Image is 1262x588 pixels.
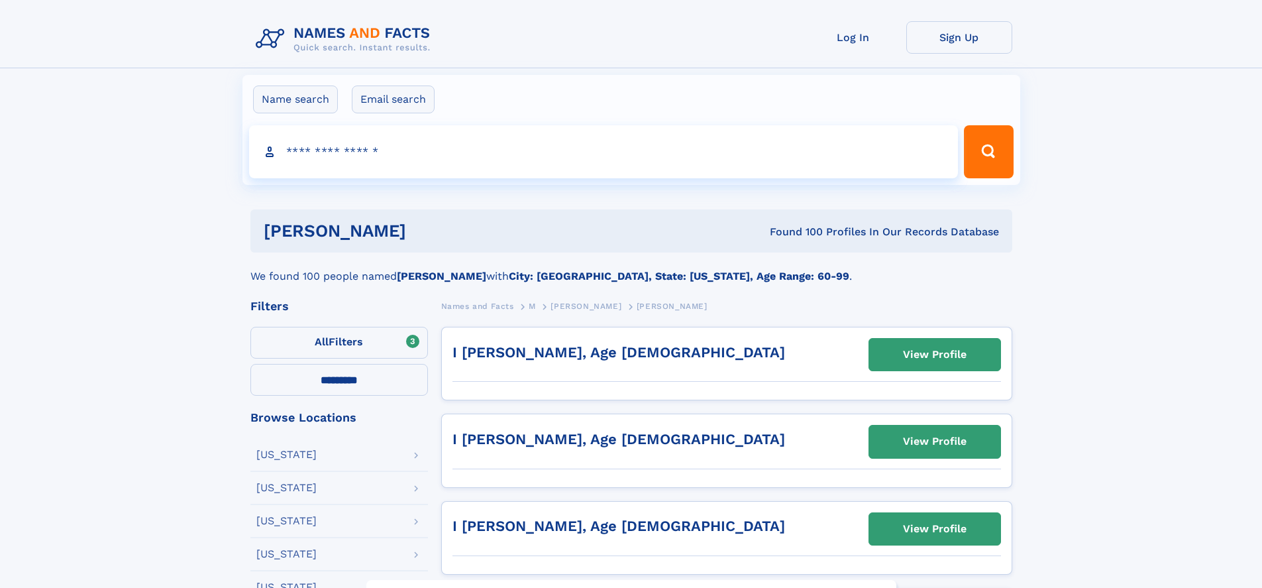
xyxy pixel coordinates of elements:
a: I [PERSON_NAME], Age [DEMOGRAPHIC_DATA] [452,518,785,534]
span: [PERSON_NAME] [551,302,621,311]
div: [US_STATE] [256,483,317,493]
div: Filters [250,300,428,312]
a: [PERSON_NAME] [551,298,621,314]
div: View Profile [903,514,967,544]
div: [US_STATE] [256,516,317,526]
div: [US_STATE] [256,549,317,559]
button: Search Button [964,125,1013,178]
a: I [PERSON_NAME], Age [DEMOGRAPHIC_DATA] [452,344,785,361]
h1: [PERSON_NAME] [264,223,588,239]
div: Found 100 Profiles In Our Records Database [588,225,999,239]
span: [PERSON_NAME] [637,302,708,311]
input: search input [249,125,959,178]
span: M [529,302,536,311]
span: All [315,335,329,348]
a: View Profile [869,426,1000,457]
div: View Profile [903,339,967,370]
div: View Profile [903,426,967,457]
div: Browse Locations [250,412,428,424]
a: I [PERSON_NAME], Age [DEMOGRAPHIC_DATA] [452,431,785,447]
a: Log In [800,21,906,54]
b: [PERSON_NAME] [397,270,486,282]
a: Sign Up [906,21,1012,54]
label: Filters [250,327,428,359]
a: Names and Facts [441,298,514,314]
label: Email search [352,86,435,113]
a: View Profile [869,339,1000,371]
b: City: [GEOGRAPHIC_DATA], State: [US_STATE], Age Range: 60-99 [509,270,849,282]
a: M [529,298,536,314]
img: Logo Names and Facts [250,21,441,57]
div: We found 100 people named with . [250,253,1012,284]
a: View Profile [869,513,1000,545]
label: Name search [253,86,338,113]
div: [US_STATE] [256,449,317,460]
